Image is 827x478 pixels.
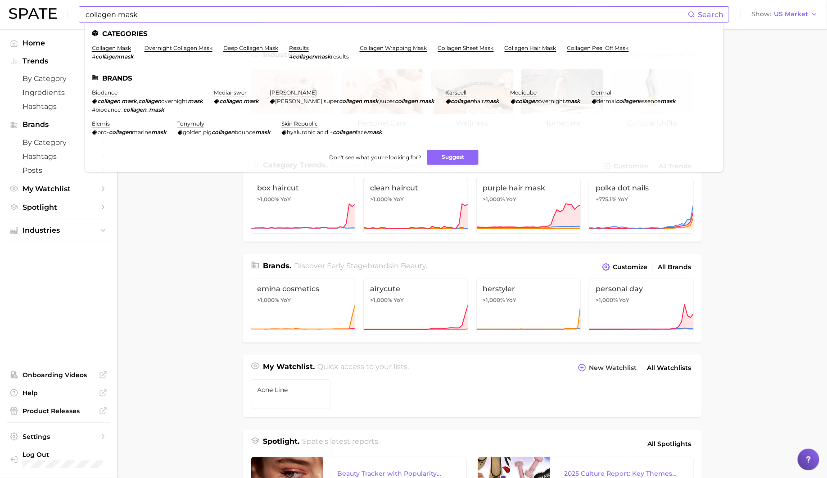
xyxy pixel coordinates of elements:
[7,149,110,163] a: Hashtags
[7,99,110,113] a: Hashtags
[7,118,110,131] button: Brands
[7,182,110,196] a: My Watchlist
[7,72,110,86] a: by Category
[639,98,661,104] span: essence
[263,262,292,270] span: Brands .
[23,433,95,441] span: Settings
[395,98,418,104] em: collagen
[7,404,110,418] a: Product Releases
[363,98,379,104] em: mask
[145,45,212,51] a: overnight collagen mask
[122,98,137,104] em: mask
[474,98,484,104] span: hair
[618,196,628,203] span: YoY
[616,98,639,104] em: collagen
[23,88,95,97] span: Ingredients
[294,262,427,270] span: Discover Early Stage brands in .
[92,98,203,104] div: ,
[451,98,474,104] em: collagen
[749,9,820,20] button: ShowUS Market
[161,98,188,104] span: overnight
[698,10,723,19] span: Search
[363,178,468,234] a: clean haircut>1,000% YoY
[223,45,278,51] a: deep collagen mask
[258,386,324,393] span: Acne line
[567,45,629,51] a: collagen peel off mask
[109,129,132,135] em: collagen
[505,45,556,51] a: collagen hair mask
[263,436,300,451] h1: Spotlight.
[281,297,291,304] span: YoY
[9,8,57,19] img: SPATE
[214,89,247,96] a: medianswer
[255,129,271,135] em: mask
[506,196,517,203] span: YoY
[287,129,333,135] span: hyaluronic acid +
[483,297,505,303] span: >1,000%
[188,98,203,104] em: mask
[258,284,349,293] span: emina cosmetics
[251,279,356,334] a: emina cosmetics>1,000% YoY
[600,261,650,273] button: Customize
[23,389,95,397] span: Help
[281,120,318,127] a: skin republic
[329,154,421,161] span: Don't see what you're looking for?
[589,279,694,334] a: personal day>1,000% YoY
[177,120,204,127] a: tonymoly
[183,129,212,135] span: golden pig
[646,436,694,451] a: All Spotlights
[596,284,687,293] span: personal day
[7,86,110,99] a: Ingredients
[281,196,291,203] span: YoY
[539,98,565,104] span: overnight
[23,102,95,111] span: Hashtags
[95,53,134,60] em: collagenmask
[258,196,280,203] span: >1,000%
[427,150,479,165] button: Suggest
[506,297,517,304] span: YoY
[438,45,494,51] a: collagen sheet mask
[393,196,404,203] span: YoY
[23,407,95,415] span: Product Releases
[7,448,110,471] a: Log out. Currently logged in with e-mail vsananikone@elizabethmott.com.
[23,371,95,379] span: Onboarding Videos
[7,224,110,237] button: Industries
[645,362,694,374] a: All Watchlists
[476,178,581,234] a: purple hair mask>1,000% YoY
[370,297,392,303] span: >1,000%
[751,12,771,17] span: Show
[23,152,95,161] span: Hashtags
[511,89,537,96] a: medicube
[596,196,616,203] span: +775.1%
[23,138,95,147] span: by Category
[7,54,110,68] button: Trends
[258,184,349,192] span: box haircut
[420,98,435,104] em: mask
[263,361,315,374] h1: My Watchlist.
[774,12,808,17] span: US Market
[138,98,161,104] em: collagen
[151,129,167,135] em: mask
[483,284,574,293] span: herstyler
[302,436,380,451] h2: Spate's latest reports.
[23,185,95,193] span: My Watchlist
[23,451,129,459] span: Log Out
[360,45,427,51] a: collagen wrapping mask
[661,98,676,104] em: mask
[483,184,574,192] span: purple hair mask
[293,53,331,60] em: collagenmask
[656,261,694,273] a: All Brands
[7,200,110,214] a: Spotlight
[212,129,235,135] em: collagen
[658,263,691,271] span: All Brands
[317,361,409,374] h2: Quick access to your lists.
[270,98,435,104] div: ,
[367,129,382,135] em: mask
[23,121,95,129] span: Brands
[289,53,293,60] span: #
[92,89,117,96] a: biodance
[476,279,581,334] a: herstyler>1,000% YoY
[92,106,123,113] span: #biodance_
[23,39,95,47] span: Home
[589,178,694,234] a: polka dot nails+775.1% YoY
